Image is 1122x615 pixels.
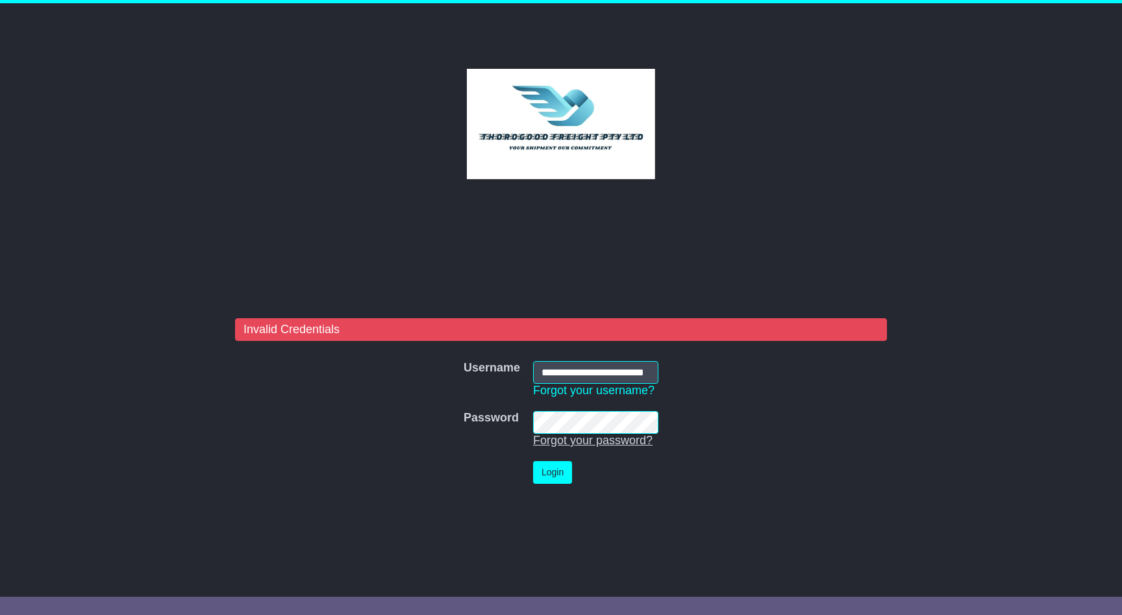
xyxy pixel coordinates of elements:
[467,69,656,179] img: Thorogood Freight Pty Ltd
[464,361,520,375] label: Username
[533,461,572,484] button: Login
[235,318,887,342] div: Invalid Credentials
[533,384,654,397] a: Forgot your username?
[464,411,519,425] label: Password
[533,434,653,447] a: Forgot your password?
